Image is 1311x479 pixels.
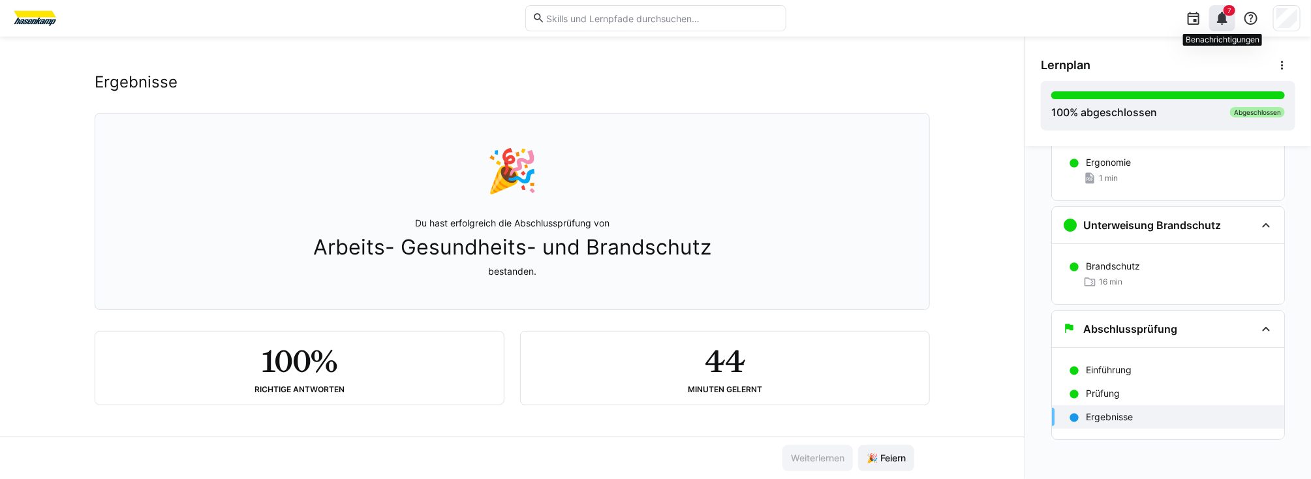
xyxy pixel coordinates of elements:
[95,72,177,92] h2: Ergebnisse
[486,145,538,196] div: 🎉
[1183,34,1262,46] div: Benachrichtigungen
[1099,173,1118,183] span: 1 min
[1083,322,1177,335] h3: Abschlussprüfung
[1041,58,1090,72] span: Lernplan
[262,342,337,380] h2: 100%
[1086,260,1140,273] p: Brandschutz
[1086,156,1131,169] p: Ergonomie
[1086,410,1133,424] p: Ergebnisse
[545,12,779,24] input: Skills und Lernpfade durchsuchen…
[1083,219,1221,232] h3: Unterweisung Brandschutz
[858,445,914,471] button: 🎉 Feiern
[1086,387,1120,400] p: Prüfung
[865,452,908,465] span: 🎉 Feiern
[1227,7,1231,14] span: 7
[1051,104,1157,120] div: % abgeschlossen
[1051,106,1070,119] span: 100
[313,235,711,260] span: Arbeits- Gesundheits- und Brandschutz
[1230,107,1285,117] div: Abgeschlossen
[688,385,762,394] div: Minuten gelernt
[782,445,853,471] button: Weiterlernen
[1086,363,1132,377] p: Einführung
[254,385,345,394] div: Richtige Antworten
[1099,277,1122,287] span: 16 min
[313,217,711,278] p: Du hast erfolgreich die Abschlussprüfung von bestanden.
[705,342,745,380] h2: 44
[789,452,846,465] span: Weiterlernen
